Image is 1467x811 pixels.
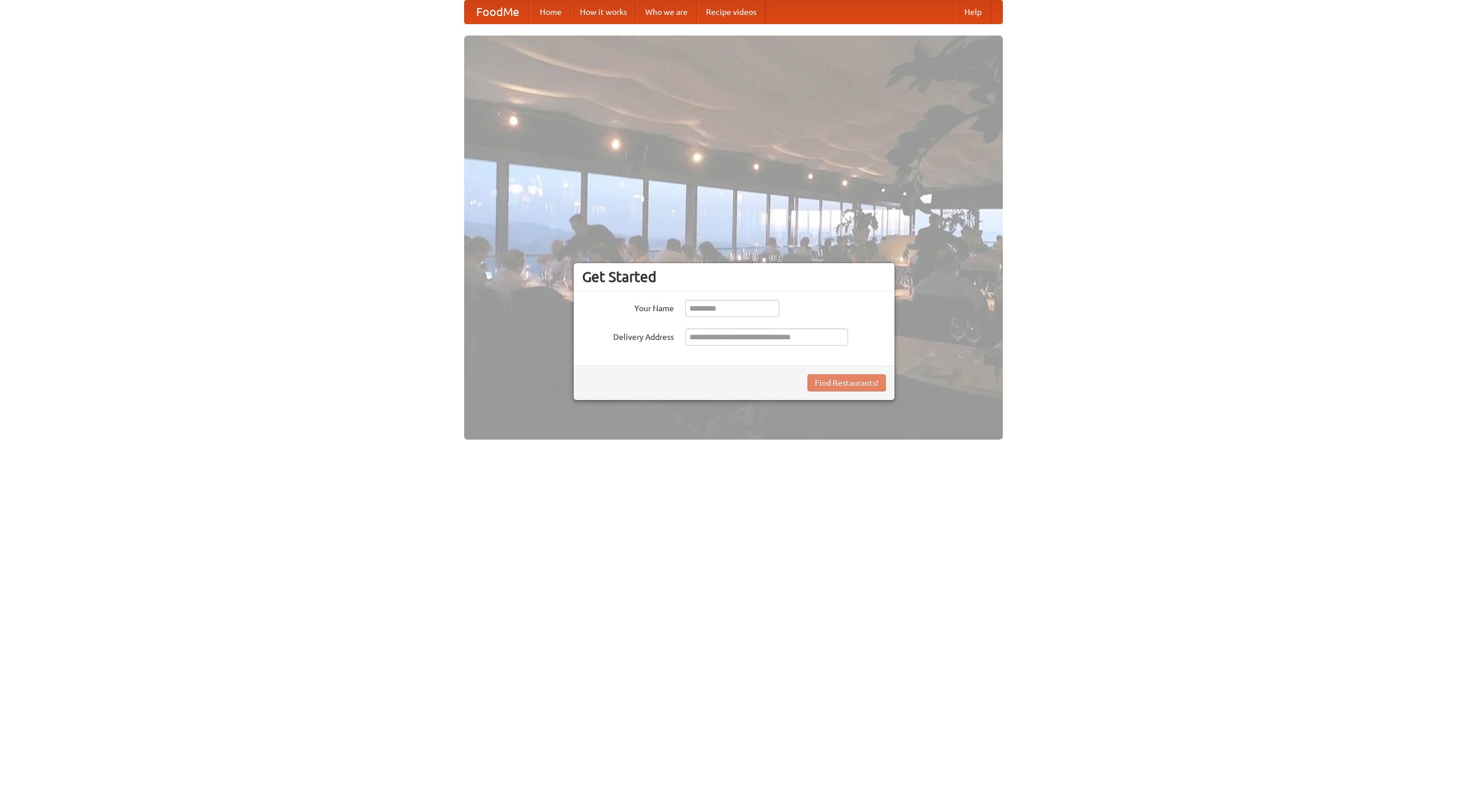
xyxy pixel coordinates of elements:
a: Help [955,1,991,23]
a: FoodMe [465,1,531,23]
a: How it works [571,1,636,23]
label: Your Name [582,300,674,314]
h3: Get Started [582,268,886,285]
a: Who we are [636,1,697,23]
a: Home [531,1,571,23]
label: Delivery Address [582,328,674,343]
button: Find Restaurants! [807,374,886,391]
a: Recipe videos [697,1,766,23]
